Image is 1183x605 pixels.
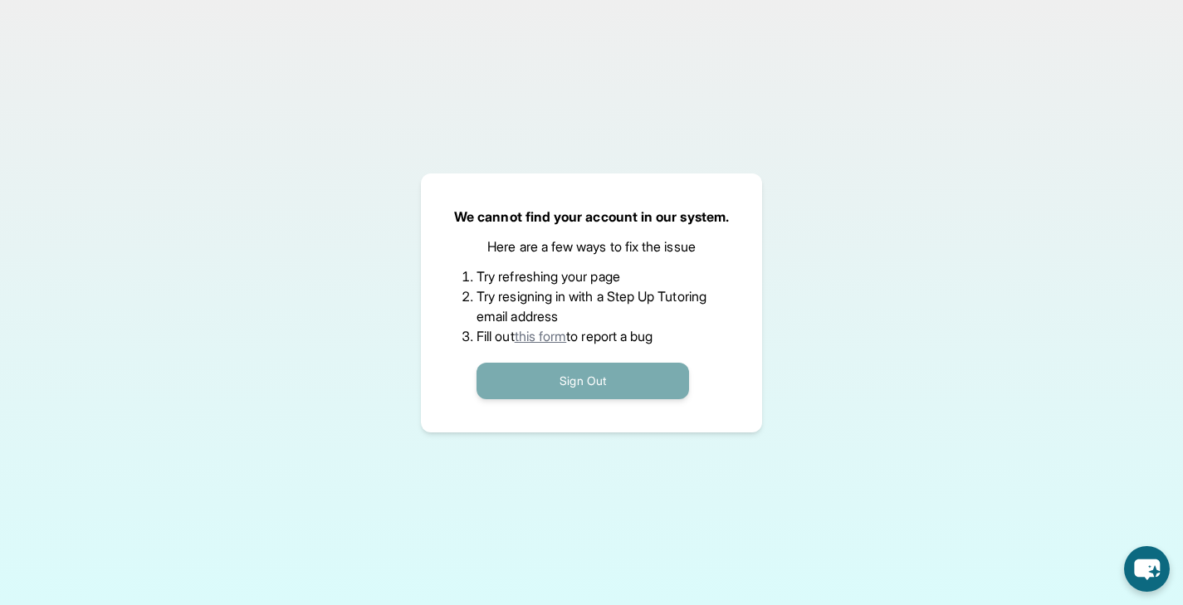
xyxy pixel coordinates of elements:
button: chat-button [1124,546,1170,592]
li: Try resigning in with a Step Up Tutoring email address [477,286,706,326]
a: this form [515,328,567,344]
li: Fill out to report a bug [477,326,706,346]
button: Sign Out [477,363,689,399]
li: Try refreshing your page [477,266,706,286]
a: Sign Out [477,372,689,388]
p: Here are a few ways to fix the issue [487,237,696,256]
p: We cannot find your account in our system. [454,207,729,227]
